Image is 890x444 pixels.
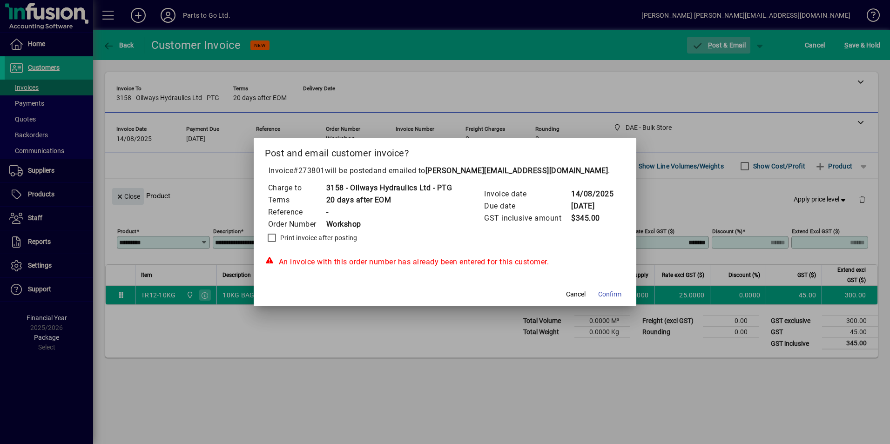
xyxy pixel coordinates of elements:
[326,218,452,230] td: Workshop
[598,289,621,299] span: Confirm
[278,233,357,242] label: Print invoice after posting
[268,194,326,206] td: Terms
[326,194,452,206] td: 20 days after EOM
[268,182,326,194] td: Charge to
[571,212,614,224] td: $345.00
[484,212,571,224] td: GST inclusive amount
[265,256,626,268] div: An invoice with this order number has already been entered for this customer.
[326,206,452,218] td: -
[254,138,637,165] h2: Post and email customer invoice?
[594,286,625,303] button: Confirm
[373,166,608,175] span: and emailed to
[566,289,586,299] span: Cancel
[268,206,326,218] td: Reference
[571,200,614,212] td: [DATE]
[326,182,452,194] td: 3158 - Oilways Hydraulics Ltd - PTG
[268,218,326,230] td: Order Number
[484,200,571,212] td: Due date
[561,286,591,303] button: Cancel
[571,188,614,200] td: 14/08/2025
[425,166,608,175] b: [PERSON_NAME][EMAIL_ADDRESS][DOMAIN_NAME]
[265,165,626,176] p: Invoice will be posted .
[293,166,325,175] span: #273801
[484,188,571,200] td: Invoice date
